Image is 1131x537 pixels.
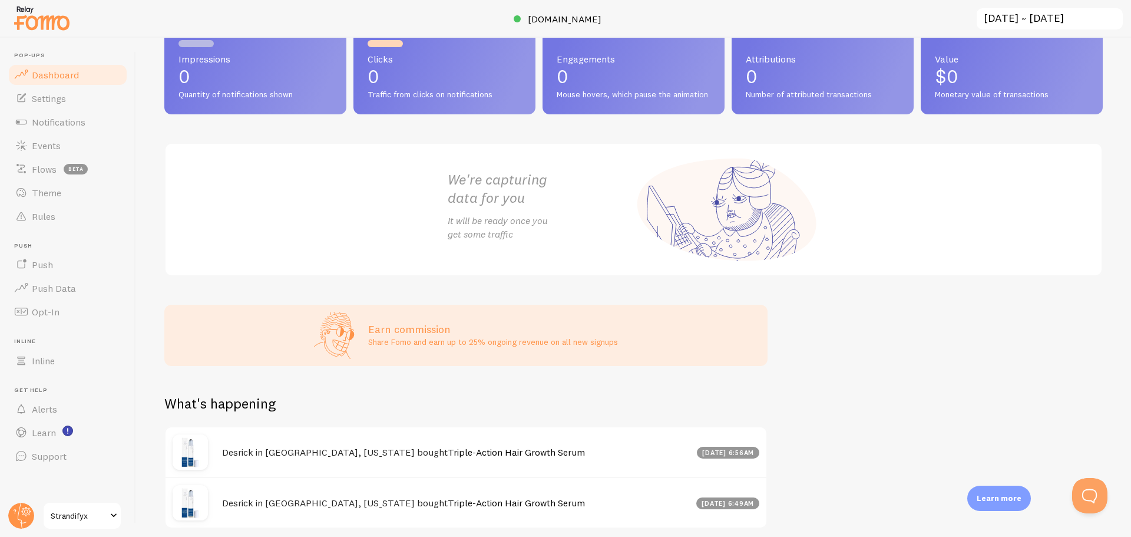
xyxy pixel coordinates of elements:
[178,90,332,100] span: Quantity of notifications shown
[32,403,57,415] span: Alerts
[448,214,634,241] p: It will be ready once you get some traffic
[7,134,128,157] a: Events
[7,421,128,444] a: Learn
[1072,478,1107,513] iframe: Help Scout Beacon - Open
[7,110,128,134] a: Notifications
[967,486,1031,511] div: Learn more
[448,170,634,207] h2: We're capturing data for you
[696,498,760,509] div: [DATE] 6:49am
[222,497,689,509] h4: Desrick in [GEOGRAPHIC_DATA], [US_STATE] bought
[7,205,128,228] a: Rules
[7,63,128,87] a: Dashboard
[32,140,61,151] span: Events
[32,116,85,128] span: Notifications
[64,164,88,174] span: beta
[7,87,128,110] a: Settings
[7,444,128,468] a: Support
[178,54,332,64] span: Impressions
[557,67,710,86] p: 0
[7,276,128,300] a: Push Data
[14,242,128,250] span: Push
[935,90,1089,100] span: Monetary value of transactions
[51,509,107,523] span: Strandifyx
[557,54,710,64] span: Engagements
[368,336,618,348] p: Share Fomo and earn up to 25% ongoing revenue on all new signups
[32,187,61,199] span: Theme
[164,394,276,413] h2: What's happening
[7,397,128,421] a: Alerts
[746,67,899,86] p: 0
[62,426,73,436] svg: <p>Watch New Feature Tutorials!</p>
[32,210,55,222] span: Rules
[935,54,1089,64] span: Value
[7,253,128,276] a: Push
[746,90,899,100] span: Number of attributed transactions
[7,349,128,373] a: Inline
[935,65,958,88] span: $0
[7,157,128,181] a: Flows beta
[557,90,710,100] span: Mouse hovers, which pause the animation
[14,387,128,394] span: Get Help
[14,52,128,60] span: Pop-ups
[32,306,59,318] span: Opt-In
[368,322,618,336] h3: Earn commission
[32,69,79,81] span: Dashboard
[368,67,521,86] p: 0
[14,338,128,345] span: Inline
[448,497,585,509] a: Triple-Action Hair Growth Serum
[32,450,67,462] span: Support
[977,493,1021,504] p: Learn more
[368,90,521,100] span: Traffic from clicks on notifications
[697,447,760,459] div: [DATE] 6:56am
[32,259,53,271] span: Push
[12,3,71,33] img: fomo-relay-logo-orange.svg
[32,427,56,439] span: Learn
[7,300,128,324] a: Opt-In
[32,163,57,175] span: Flows
[32,93,66,104] span: Settings
[42,502,122,530] a: Strandifyx
[448,446,585,458] a: Triple-Action Hair Growth Serum
[32,282,76,294] span: Push Data
[32,355,55,367] span: Inline
[178,67,332,86] p: 0
[746,54,899,64] span: Attributions
[368,54,521,64] span: Clicks
[7,181,128,205] a: Theme
[222,446,690,459] h4: Desrick in [GEOGRAPHIC_DATA], [US_STATE] bought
